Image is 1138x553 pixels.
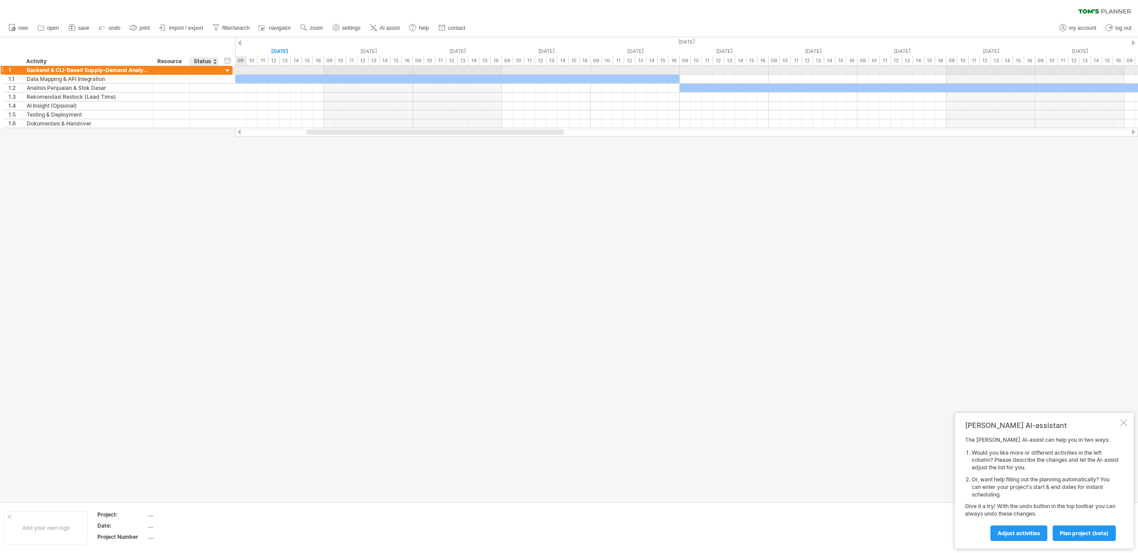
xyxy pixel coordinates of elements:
[535,56,546,65] div: 12
[998,530,1040,537] span: Adjust activities
[602,56,613,65] div: 10
[990,525,1047,541] a: Adjust activities
[457,56,469,65] div: 13
[1058,56,1069,65] div: 11
[969,56,980,65] div: 11
[8,84,22,92] div: 1.2
[635,56,646,65] div: 13
[140,25,150,31] span: print
[769,56,780,65] div: 09
[946,47,1035,56] div: Saturday, 18 October 2025
[8,110,22,119] div: 1.5
[27,110,148,119] div: Testing & Deployment
[128,22,152,34] a: print
[735,56,746,65] div: 14
[502,56,513,65] div: 09
[1080,56,1091,65] div: 13
[324,47,413,56] div: Saturday, 11 October 2025
[324,56,335,65] div: 09
[972,449,1118,472] li: Would you like more or different activities in the left column? Please describe the changes and l...
[858,47,946,56] div: Friday, 17 October 2025
[97,522,146,529] div: Date:
[235,56,246,65] div: 09
[1103,22,1134,34] a: log out
[8,119,22,128] div: 1.6
[210,22,252,34] a: filter/search
[991,56,1002,65] div: 13
[1069,25,1096,31] span: my account
[980,56,991,65] div: 12
[257,56,268,65] div: 11
[880,56,891,65] div: 11
[35,22,62,34] a: open
[746,56,757,65] div: 15
[1024,56,1035,65] div: 16
[835,56,846,65] div: 15
[780,56,791,65] div: 10
[27,84,148,92] div: Analisis Penjualan & Stok Dasar
[1035,47,1124,56] div: Sunday, 19 October 2025
[368,22,402,34] a: AI assist
[965,421,1118,430] div: [PERSON_NAME] AI-assistant
[8,93,22,101] div: 1.3
[27,119,148,128] div: Dokumentasi & Handover
[27,75,148,83] div: Data Mapping & API Integration
[380,25,400,31] span: AI assist
[846,56,858,65] div: 16
[313,56,324,65] div: 16
[924,56,935,65] div: 15
[591,56,602,65] div: 09
[424,56,435,65] div: 10
[480,56,491,65] div: 15
[78,25,89,31] span: save
[965,436,1118,541] div: The [PERSON_NAME] AI-assist can help you in two ways: Give it a try! With the undo button in the ...
[369,56,380,65] div: 13
[330,22,363,34] a: settings
[769,47,858,56] div: Thursday, 16 October 2025
[513,56,524,65] div: 10
[96,22,123,34] a: undo
[235,47,324,56] div: Friday, 10 October 2025
[1069,56,1080,65] div: 12
[298,22,325,34] a: zoom
[357,56,369,65] div: 12
[8,66,22,74] div: 1
[691,56,702,65] div: 10
[680,47,769,56] div: Wednesday, 15 October 2025
[624,56,635,65] div: 12
[858,56,869,65] div: 09
[657,56,669,65] div: 15
[26,57,148,66] div: Activity
[222,25,250,31] span: filter/search
[194,57,213,66] div: Status
[524,56,535,65] div: 11
[8,75,22,83] div: 1.1
[380,56,391,65] div: 14
[491,56,502,65] div: 16
[18,25,28,31] span: new
[591,47,680,56] div: Tuesday, 14 October 2025
[913,56,924,65] div: 14
[302,56,313,65] div: 15
[1046,56,1058,65] div: 10
[27,66,148,74] div: Backend & CLI-Based Supply–Demand Analyzer
[1060,530,1109,537] span: plan project (beta)
[824,56,835,65] div: 14
[646,56,657,65] div: 14
[419,25,429,31] span: help
[6,22,31,34] a: new
[407,22,432,34] a: help
[869,56,880,65] div: 10
[291,56,302,65] div: 14
[724,56,735,65] div: 13
[157,57,184,66] div: Resource
[1035,56,1046,65] div: 09
[268,56,280,65] div: 12
[557,56,569,65] div: 14
[27,93,148,101] div: Rekomendasi Restock (Lead Time)
[802,56,813,65] div: 12
[335,56,346,65] div: 10
[680,56,691,65] div: 09
[613,56,624,65] div: 11
[569,56,580,65] div: 15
